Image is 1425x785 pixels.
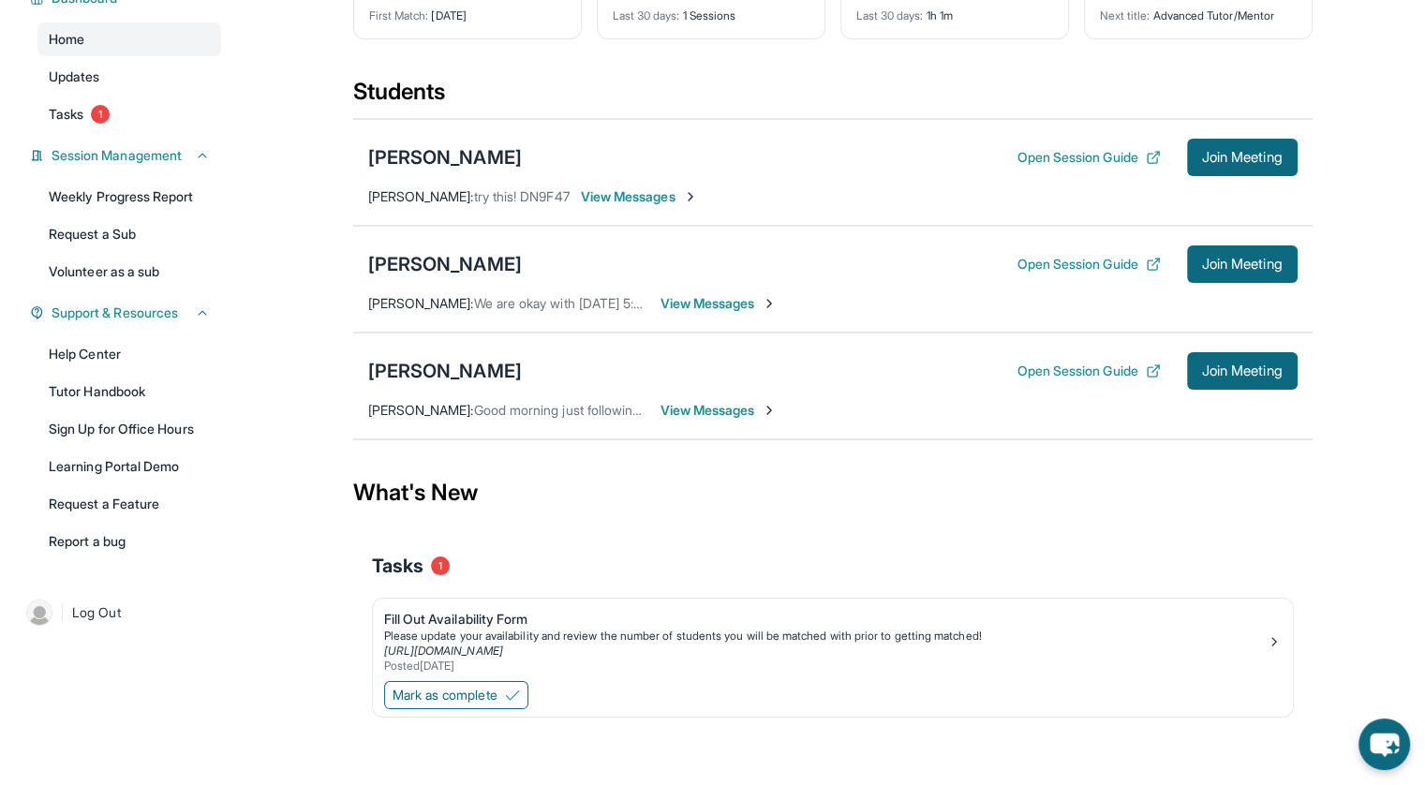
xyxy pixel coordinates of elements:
img: Chevron-Right [762,296,777,311]
a: Request a Feature [37,487,221,521]
button: Join Meeting [1187,245,1298,283]
a: Tutor Handbook [37,375,221,408]
span: [PERSON_NAME] : [368,402,474,418]
span: [PERSON_NAME] : [368,188,474,204]
a: Home [37,22,221,56]
div: [PERSON_NAME] [368,251,522,277]
span: Updates [49,67,100,86]
span: [PERSON_NAME] : [368,295,474,311]
button: Open Session Guide [1017,362,1160,380]
span: Last 30 days : [856,8,924,22]
a: Volunteer as a sub [37,255,221,289]
a: Report a bug [37,525,221,558]
div: Students [353,77,1313,118]
a: Help Center [37,337,221,371]
button: Join Meeting [1187,139,1298,176]
span: First Match : [369,8,429,22]
span: Last 30 days : [613,8,680,22]
span: Tasks [49,105,83,124]
span: Join Meeting [1202,152,1283,163]
span: Join Meeting [1202,259,1283,270]
button: Join Meeting [1187,352,1298,390]
button: Open Session Guide [1017,255,1160,274]
div: Please update your availability and review the number of students you will be matched with prior ... [384,629,1267,644]
a: Updates [37,60,221,94]
a: Sign Up for Office Hours [37,412,221,446]
a: |Log Out [19,592,221,633]
span: 1 [431,556,450,575]
img: Chevron-Right [762,403,777,418]
div: [PERSON_NAME] [368,144,522,170]
span: | [60,601,65,624]
img: user-img [26,600,52,626]
span: View Messages [581,187,698,206]
span: Tasks [372,553,423,579]
div: Posted [DATE] [384,659,1267,674]
button: chat-button [1358,718,1410,770]
span: Log Out [72,603,121,622]
div: What's New [353,452,1313,534]
span: Home [49,30,84,49]
a: Fill Out Availability FormPlease update your availability and review the number of students you w... [373,599,1293,677]
button: Mark as complete [384,681,528,709]
span: View Messages [661,294,778,313]
div: Fill Out Availability Form [384,610,1267,629]
span: We are okay with [DATE] 5:30 to 6:30 and [DATE] 5 to 6 pm [474,295,826,311]
button: Support & Resources [44,304,210,322]
span: Session Management [52,146,182,165]
button: Open Session Guide [1017,148,1160,167]
button: Session Management [44,146,210,165]
span: Good morning just following up? [474,402,666,418]
div: [PERSON_NAME] [368,358,522,384]
span: Mark as complete [393,686,497,704]
span: Join Meeting [1202,365,1283,377]
a: Learning Portal Demo [37,450,221,483]
span: try this! DN9F47 [474,188,570,204]
a: Tasks1 [37,97,221,131]
span: View Messages [661,401,778,420]
span: 1 [91,105,110,124]
span: Support & Resources [52,304,178,322]
img: Chevron-Right [683,189,698,204]
a: [URL][DOMAIN_NAME] [384,644,503,658]
a: Weekly Progress Report [37,180,221,214]
img: Mark as complete [505,688,520,703]
span: Next title : [1100,8,1150,22]
a: Request a Sub [37,217,221,251]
